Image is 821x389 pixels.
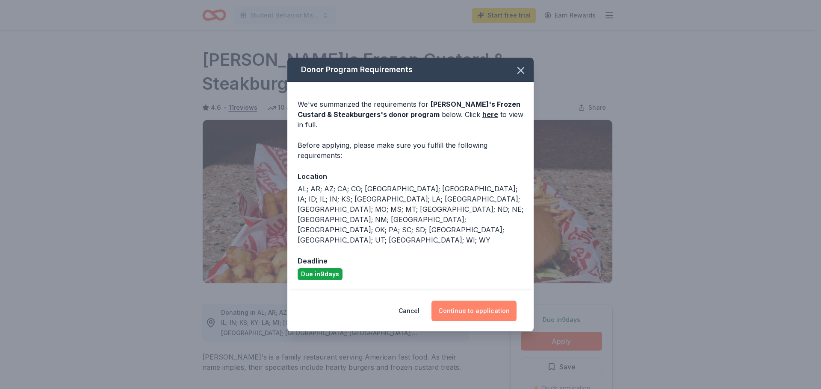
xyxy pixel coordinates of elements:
[298,171,523,182] div: Location
[399,301,419,321] button: Cancel
[298,140,523,161] div: Before applying, please make sure you fulfill the following requirements:
[298,184,523,245] div: AL; AR; AZ; CA; CO; [GEOGRAPHIC_DATA]; [GEOGRAPHIC_DATA]; IA; ID; IL; IN; KS; [GEOGRAPHIC_DATA]; ...
[298,268,343,280] div: Due in 9 days
[287,58,534,82] div: Donor Program Requirements
[431,301,517,321] button: Continue to application
[298,99,523,130] div: We've summarized the requirements for below. Click to view in full.
[482,109,498,120] a: here
[298,255,523,266] div: Deadline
